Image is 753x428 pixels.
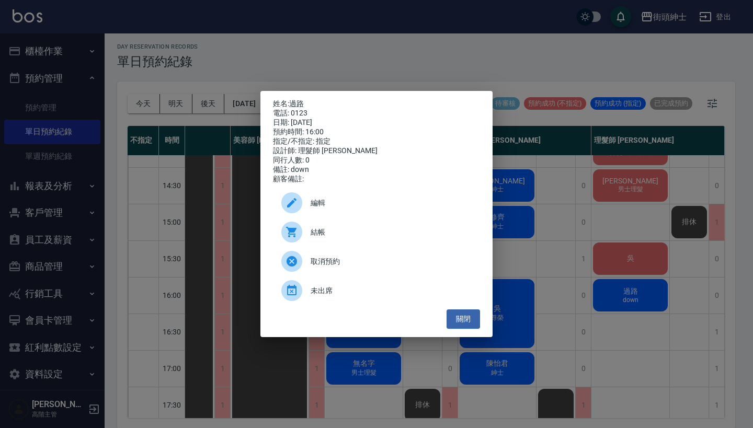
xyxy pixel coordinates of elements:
span: 編輯 [311,198,472,209]
a: 結帳 [273,217,480,247]
div: 取消預約 [273,247,480,276]
span: 取消預約 [311,256,472,267]
div: 設計師: 理髮師 [PERSON_NAME] [273,146,480,156]
span: 未出席 [311,285,472,296]
div: 電話: 0123 [273,109,480,118]
button: 關閉 [447,309,480,329]
span: 結帳 [311,227,472,238]
div: 預約時間: 16:00 [273,128,480,137]
div: 顧客備註: [273,175,480,184]
div: 未出席 [273,276,480,305]
div: 備註: down [273,165,480,175]
a: 過路 [289,99,304,108]
div: 同行人數: 0 [273,156,480,165]
div: 日期: [DATE] [273,118,480,128]
div: 指定/不指定: 指定 [273,137,480,146]
div: 編輯 [273,188,480,217]
p: 姓名: [273,99,480,109]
